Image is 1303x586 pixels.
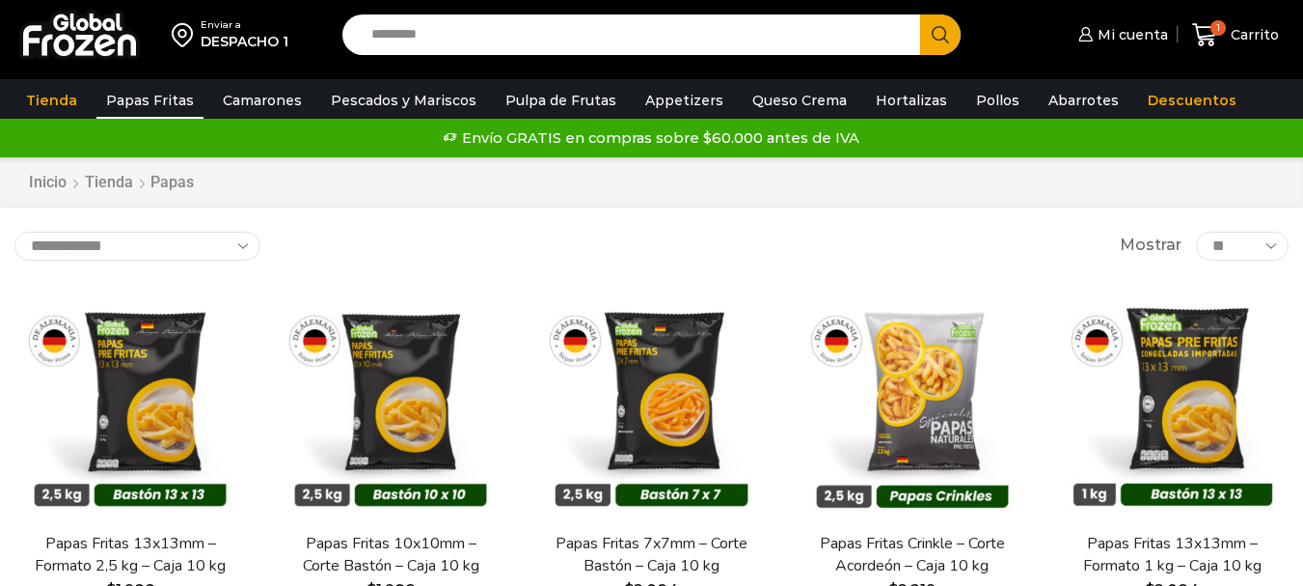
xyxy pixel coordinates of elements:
a: Pulpa de Frutas [496,82,626,119]
span: Mostrar [1120,235,1181,257]
button: Search button [920,14,961,55]
a: 1 Carrito [1187,13,1284,58]
a: Tienda [16,82,87,119]
a: Tienda [84,172,134,194]
a: Papas Fritas 13x13mm – Formato 1 kg – Caja 10 kg [1069,533,1277,577]
a: Papas Fritas [96,82,204,119]
a: Pescados y Mariscos [321,82,486,119]
a: Mi cuenta [1073,15,1168,54]
a: Papas Fritas 7x7mm – Corte Bastón – Caja 10 kg [547,533,755,577]
div: Enviar a [201,18,288,32]
div: DESPACHO 1 [201,32,288,51]
a: Inicio [28,172,68,194]
a: Appetizers [636,82,733,119]
span: Carrito [1226,25,1279,44]
a: Hortalizas [866,82,957,119]
a: Abarrotes [1039,82,1128,119]
a: Papas Fritas 13x13mm – Formato 2,5 kg – Caja 10 kg [26,533,234,577]
h1: Papas [150,173,194,191]
img: address-field-icon.svg [172,18,201,51]
span: 1 [1210,20,1226,36]
span: Mi cuenta [1093,25,1168,44]
a: Descuentos [1138,82,1246,119]
a: Pollos [966,82,1029,119]
a: Papas Fritas Crinkle – Corte Acordeón – Caja 10 kg [808,533,1017,577]
a: Queso Crema [743,82,856,119]
nav: Breadcrumb [28,172,194,194]
a: Camarones [213,82,312,119]
a: Papas Fritas 10x10mm – Corte Bastón – Caja 10 kg [286,533,495,577]
select: Pedido de la tienda [14,232,260,261]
